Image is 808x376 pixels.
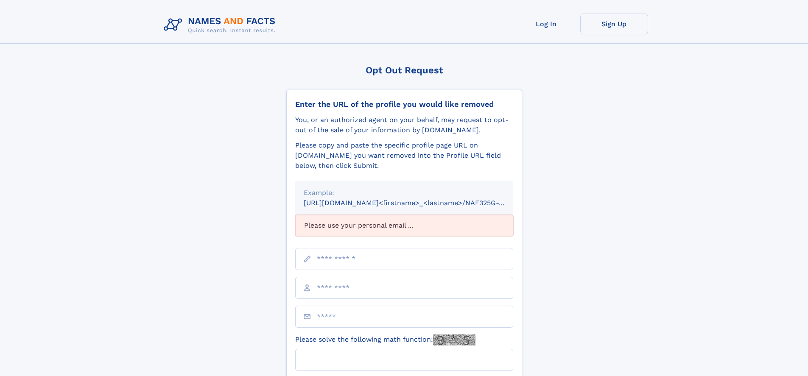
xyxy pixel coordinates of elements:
div: Please use your personal email ... [295,215,513,236]
div: You, or an authorized agent on your behalf, may request to opt-out of the sale of your informatio... [295,115,513,135]
small: [URL][DOMAIN_NAME]<firstname>_<lastname>/NAF325G-xxxxxxxx [304,199,529,207]
div: Opt Out Request [286,65,522,75]
div: Example: [304,188,505,198]
div: Enter the URL of the profile you would like removed [295,100,513,109]
img: Logo Names and Facts [160,14,282,36]
a: Sign Up [580,14,648,34]
label: Please solve the following math function: [295,334,475,345]
a: Log In [512,14,580,34]
div: Please copy and paste the specific profile page URL on [DOMAIN_NAME] you want removed into the Pr... [295,140,513,171]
